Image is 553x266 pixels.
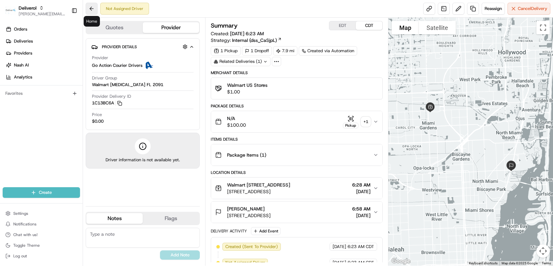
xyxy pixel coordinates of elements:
h3: Summary [211,23,238,29]
div: Strategy: [211,37,282,44]
span: [STREET_ADDRESS] [227,188,290,195]
span: Nash AI [14,62,29,68]
img: 1736555255976-a54dd68f-1ca7-489b-9aae-adbdc363a1c4 [7,64,19,75]
a: Terms [542,261,551,265]
span: Chat with us! [13,232,38,237]
span: [PERSON_NAME] [227,205,265,212]
span: Driver Group [92,75,117,81]
span: [DATE] [333,260,346,266]
span: 6:28 AM [352,182,370,188]
a: Providers [3,48,83,59]
span: Provider Details [102,44,137,50]
div: Home [84,16,100,27]
span: Provider Delivery ID [92,93,131,99]
a: Analytics [3,72,83,82]
span: Toggle Theme [13,243,40,248]
span: 6:58 AM [352,205,370,212]
button: Quotes [86,22,143,33]
button: Notifications [3,219,80,229]
a: 📗Knowledge Base [4,94,53,106]
span: [DATE] [352,212,370,219]
button: Toggle Theme [3,241,80,250]
div: Items Details [211,137,383,142]
span: Walmart US Stores [227,82,268,88]
span: N/A [227,115,246,122]
span: Created (Sent To Provider) [225,244,278,250]
button: Pickup [343,115,358,128]
div: Delivery Activity [211,228,247,234]
span: Walmart [STREET_ADDRESS] [227,182,290,188]
span: Settings [13,211,28,216]
div: Related Deliveries (1) [211,57,271,66]
span: Reassign [485,6,502,12]
div: We're available if you need us! [23,70,84,75]
span: API Documentation [63,96,107,103]
button: Keyboard shortcuts [469,261,498,266]
button: Package Items (1) [211,144,382,166]
span: Price [92,112,102,118]
span: $100.00 [227,122,246,128]
p: Welcome 👋 [7,27,121,37]
span: $0.00 [92,118,104,124]
img: Nash [7,7,20,20]
button: Provider [143,22,199,33]
span: Analytics [14,74,32,80]
button: DeliverolDeliverol[PERSON_NAME][EMAIL_ADDRESS][PERSON_NAME][DOMAIN_NAME] [3,3,69,19]
button: Log out [3,251,80,261]
span: [STREET_ADDRESS] [227,212,271,219]
button: Flags [143,213,199,224]
span: Not Assigned Driver [225,260,265,266]
div: Location Details [211,170,383,175]
a: Created via Automation [299,46,357,56]
a: Open this area in Google Maps (opens a new window) [390,257,412,266]
button: Create [3,187,80,198]
div: Package Details [211,103,383,109]
div: Pickup [343,123,358,128]
button: Show satellite imagery [419,21,456,34]
button: [PERSON_NAME][STREET_ADDRESS]6:58 AM[DATE] [211,201,382,223]
div: 💻 [56,97,61,102]
a: Nash AI [3,60,83,70]
button: Walmart [STREET_ADDRESS][STREET_ADDRESS]6:28 AM[DATE] [211,178,382,199]
span: Orders [14,26,27,32]
span: Knowledge Base [13,96,51,103]
button: CDT [356,21,382,30]
a: Orders [3,24,83,35]
img: Deliverol [5,6,16,15]
span: Package Items ( 1 ) [227,152,266,158]
span: 6:23 AM CDT [348,260,374,266]
button: Provider Details [91,41,194,52]
button: [PERSON_NAME][EMAIL_ADDRESS][PERSON_NAME][DOMAIN_NAME] [19,11,66,17]
div: 📗 [7,97,12,102]
span: Go Action Courier Drivers [92,63,142,68]
a: Powered byPylon [47,112,80,118]
span: Walmart [MEDICAL_DATA] FL 2091 [92,82,163,88]
span: [DATE] 6:23 AM [230,31,264,37]
span: Cancel Delivery [518,6,547,12]
a: Internal (dss_CaSjpL) [232,37,282,44]
button: Reassign [482,3,505,15]
span: Create [39,190,52,196]
span: [DATE] [333,244,346,250]
span: Map data ©2025 Google [502,261,538,265]
div: 1 Pickup [211,46,241,56]
button: 1C13BC6A [92,100,122,106]
button: Chat with us! [3,230,80,239]
button: Show street map [392,21,419,34]
span: Pylon [66,113,80,118]
div: 7.9 mi [273,46,297,56]
span: Created: [211,30,264,37]
span: Deliveries [14,38,33,44]
button: Deliverol [19,5,37,11]
a: 💻API Documentation [53,94,109,106]
span: $1.00 [227,88,268,95]
button: Toggle fullscreen view [536,21,550,34]
img: ActionCourier.png [145,62,153,69]
button: CancelDelivery [508,3,550,15]
span: Providers [14,50,32,56]
span: [DATE] [352,188,370,195]
span: Driver information is not available yet. [106,157,180,163]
